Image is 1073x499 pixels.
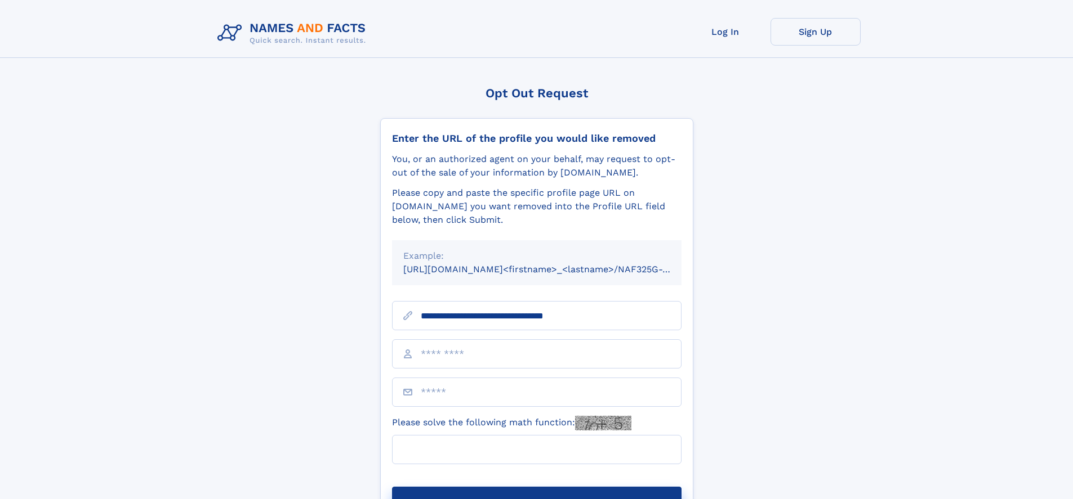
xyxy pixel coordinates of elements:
a: Log In [680,18,771,46]
small: [URL][DOMAIN_NAME]<firstname>_<lastname>/NAF325G-xxxxxxxx [403,264,703,275]
img: Logo Names and Facts [213,18,375,48]
div: Example: [403,249,670,263]
div: Enter the URL of the profile you would like removed [392,132,682,145]
div: You, or an authorized agent on your behalf, may request to opt-out of the sale of your informatio... [392,152,682,179]
div: Opt Out Request [380,86,693,100]
div: Please copy and paste the specific profile page URL on [DOMAIN_NAME] you want removed into the Pr... [392,186,682,227]
label: Please solve the following math function: [392,416,631,430]
a: Sign Up [771,18,861,46]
